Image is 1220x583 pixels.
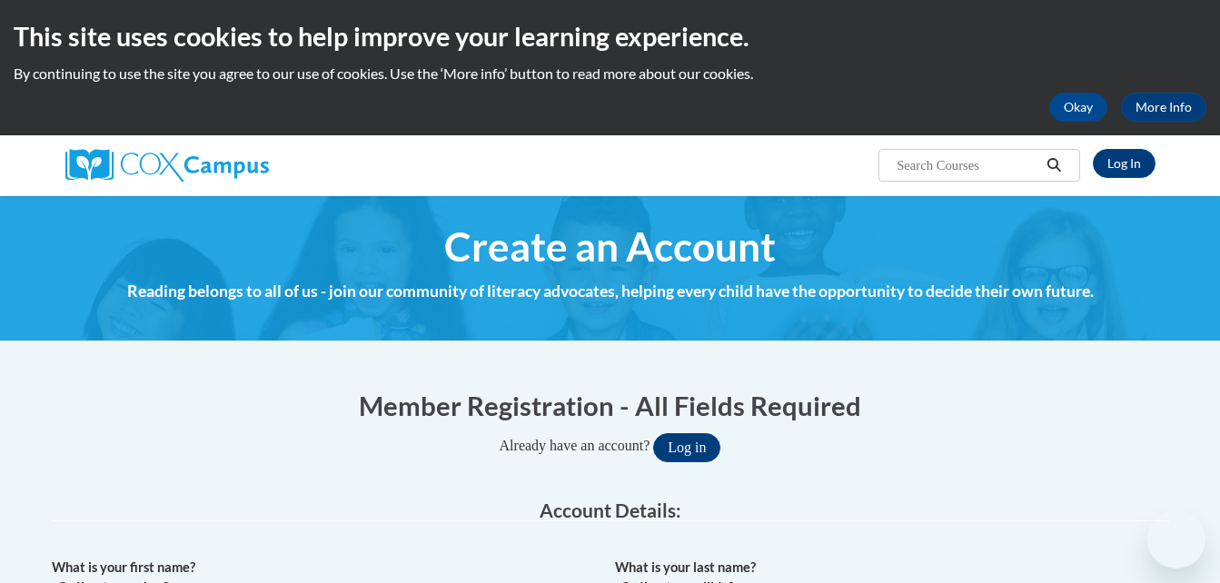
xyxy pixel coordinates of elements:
button: Log in [653,433,720,462]
span: Already have an account? [500,438,650,453]
button: Search [1040,154,1067,176]
p: By continuing to use the site you agree to our use of cookies. Use the ‘More info’ button to read... [14,64,1206,84]
a: Log In [1093,149,1156,178]
button: Okay [1049,93,1107,122]
img: Cox Campus [65,149,269,182]
span: Account Details: [540,499,681,521]
input: Search Courses [895,154,1040,176]
h4: Reading belongs to all of us - join our community of literacy advocates, helping every child have... [52,280,1169,303]
h1: Member Registration - All Fields Required [52,387,1169,424]
h2: This site uses cookies to help improve your learning experience. [14,18,1206,54]
span: Create an Account [444,222,776,271]
iframe: Button to launch messaging window [1147,510,1205,568]
a: More Info [1121,93,1206,122]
